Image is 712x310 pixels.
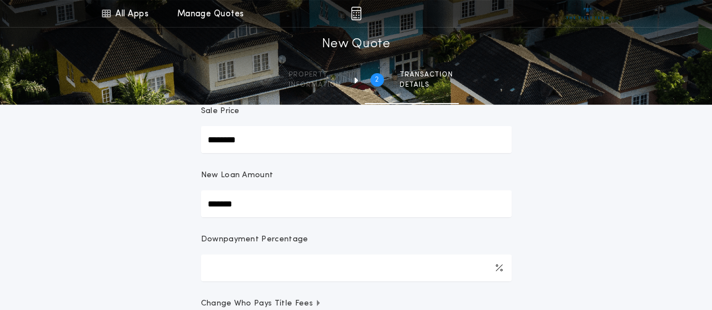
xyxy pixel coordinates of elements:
[289,70,341,79] span: Property
[289,80,341,89] span: information
[201,190,512,217] input: New Loan Amount
[201,254,512,281] input: Downpayment Percentage
[400,80,453,89] span: details
[201,298,322,309] span: Change Who Pays Title Fees
[566,8,608,19] img: vs-icon
[201,234,308,245] p: Downpayment Percentage
[201,298,512,309] button: Change Who Pays Title Fees
[321,35,390,53] h1: New Quote
[351,7,361,20] img: img
[201,126,512,153] input: Sale Price
[400,70,453,79] span: Transaction
[201,106,240,117] p: Sale Price
[201,170,274,181] p: New Loan Amount
[375,75,379,84] h2: 2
